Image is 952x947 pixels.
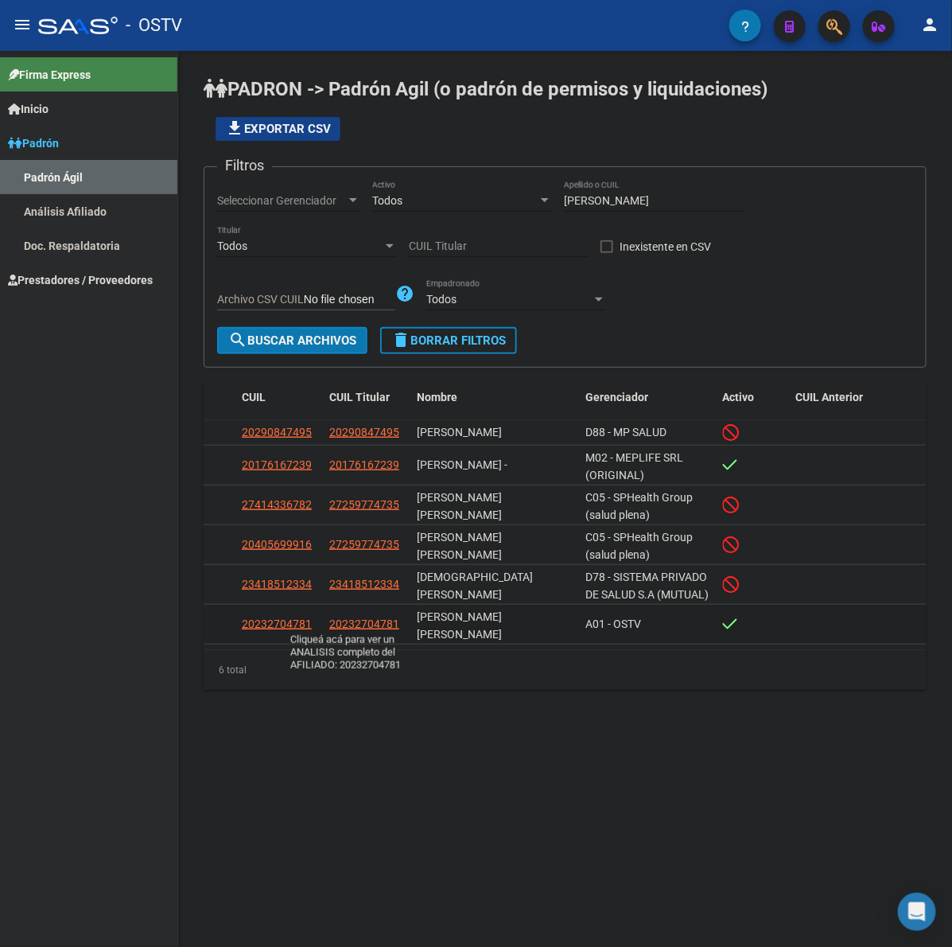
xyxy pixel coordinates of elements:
[329,538,399,551] span: 27259774735
[323,380,410,415] datatable-header-cell: CUIL Titular
[242,458,312,471] span: 20176167239
[304,293,395,307] input: Archivo CSV CUIL
[329,618,399,630] span: 20232704781
[585,451,683,482] span: M02 - MEPLIFE SRL (ORIGINAL)
[717,380,790,415] datatable-header-cell: Activo
[242,391,266,403] span: CUIL
[242,426,312,438] span: 20290847495
[8,271,153,289] span: Prestadores / Proveedores
[417,610,502,641] span: [PERSON_NAME] [PERSON_NAME]
[790,380,927,415] datatable-header-cell: CUIL Anterior
[417,571,533,620] span: [DEMOGRAPHIC_DATA][PERSON_NAME] [PERSON_NAME] -
[126,8,182,43] span: - OSTV
[417,391,457,403] span: Nombre
[329,458,399,471] span: 20176167239
[217,240,247,252] span: Todos
[216,117,340,141] button: Exportar CSV
[204,650,927,690] div: 6 total
[417,531,502,562] span: [PERSON_NAME] [PERSON_NAME]
[585,491,693,522] span: C05 - SPHealth Group (salud plena)
[225,122,331,136] span: Exportar CSV
[217,327,367,354] button: Buscar Archivos
[391,330,410,349] mat-icon: delete
[8,134,59,152] span: Padrón
[585,391,648,403] span: Gerenciador
[426,293,457,306] span: Todos
[329,578,399,590] span: 23418512334
[372,194,402,207] span: Todos
[329,391,390,403] span: CUIL Titular
[225,119,244,138] mat-icon: file_download
[204,78,767,100] span: PADRON -> Padrón Agil (o padrón de permisos y liquidaciones)
[620,237,711,256] span: Inexistente en CSV
[217,293,304,306] span: Archivo CSV CUIL
[723,391,755,403] span: Activo
[585,571,709,602] span: D78 - SISTEMA PRIVADO DE SALUD S.A (MUTUAL)
[242,498,312,511] span: 27414336782
[585,426,666,438] span: D88 - MP SALUD
[13,15,32,34] mat-icon: menu
[585,531,693,562] span: C05 - SPHealth Group (salud plena)
[410,380,579,415] datatable-header-cell: Nombre
[242,618,312,630] span: 20232704781
[217,154,272,177] h3: Filtros
[217,194,346,208] span: Seleccionar Gerenciador
[920,15,939,34] mat-icon: person
[380,327,517,354] button: Borrar Filtros
[8,100,49,118] span: Inicio
[417,458,507,471] span: [PERSON_NAME] -
[417,491,502,522] span: [PERSON_NAME] [PERSON_NAME]
[417,426,502,438] span: [PERSON_NAME]
[579,380,716,415] datatable-header-cell: Gerenciador
[235,380,323,415] datatable-header-cell: CUIL
[8,66,91,84] span: Firma Express
[242,578,312,590] span: 23418512334
[395,284,414,303] mat-icon: help
[329,426,399,438] span: 20290847495
[796,391,864,403] span: CUIL Anterior
[585,618,641,630] span: A01 - OSTV
[228,330,247,349] mat-icon: search
[242,538,312,551] span: 20405699916
[329,498,399,511] span: 27259774735
[898,893,936,931] div: Open Intercom Messenger
[228,333,356,348] span: Buscar Archivos
[391,333,506,348] span: Borrar Filtros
